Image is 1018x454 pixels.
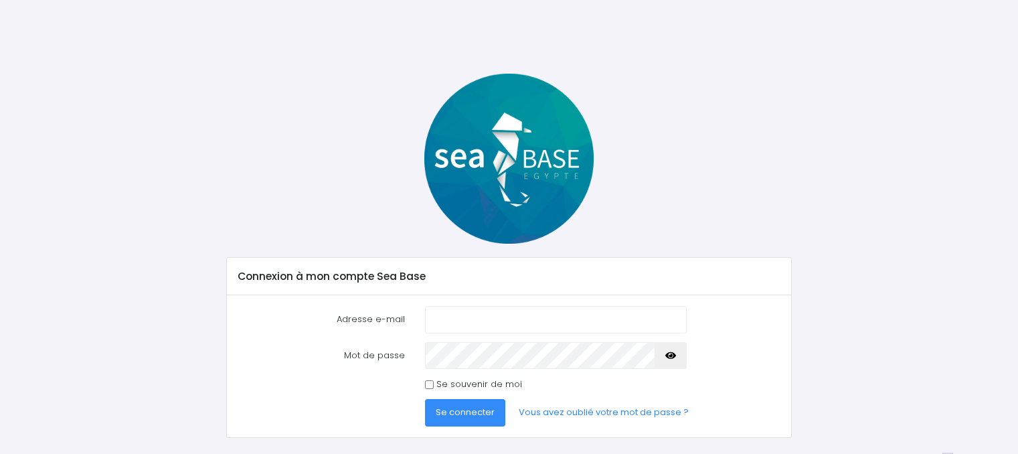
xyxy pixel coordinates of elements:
[228,306,415,333] label: Adresse e-mail
[227,258,791,295] div: Connexion à mon compte Sea Base
[425,399,505,426] button: Se connecter
[436,378,522,391] label: Se souvenir de moi
[508,399,699,426] a: Vous avez oublié votre mot de passe ?
[228,342,415,369] label: Mot de passe
[436,406,495,419] span: Se connecter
